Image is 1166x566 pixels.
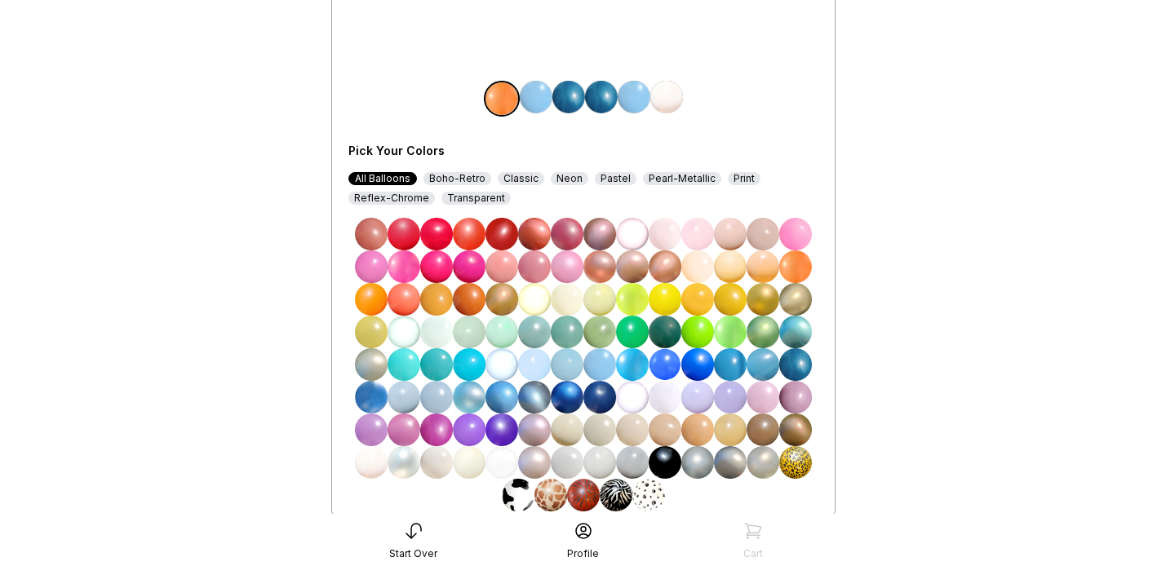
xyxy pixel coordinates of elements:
[348,172,417,185] div: All Balloons
[595,172,636,185] div: Pastel
[551,172,588,185] div: Neon
[643,172,721,185] div: Pearl-Metallic
[389,547,437,560] div: Start Over
[423,172,491,185] div: Boho-Retro
[498,172,544,185] div: Classic
[567,547,599,560] div: Profile
[348,143,631,159] div: Pick Your Colors
[441,192,511,205] div: Transparent
[728,172,760,185] div: Print
[348,192,435,205] div: Reflex-Chrome
[743,547,763,560] div: Cart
